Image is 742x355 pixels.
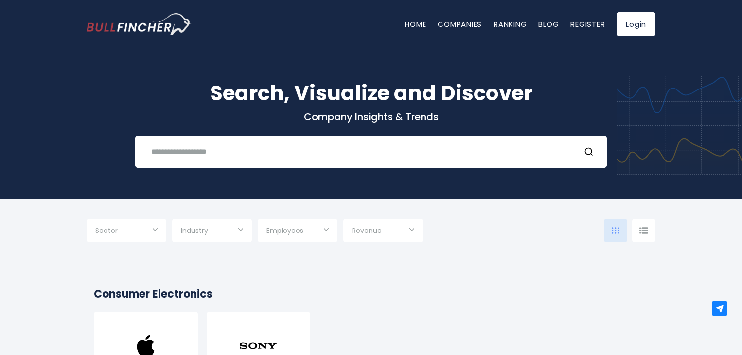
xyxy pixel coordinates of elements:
span: Revenue [352,226,382,235]
a: Go to homepage [87,13,191,35]
span: Employees [266,226,303,235]
img: icon-comp-list-view.svg [639,227,648,234]
img: icon-comp-grid.svg [612,227,619,234]
input: Selection [266,223,329,240]
input: Selection [95,223,158,240]
a: Register [570,19,605,29]
span: Sector [95,226,118,235]
p: Company Insights & Trends [87,110,655,123]
span: Industry [181,226,208,235]
h1: Search, Visualize and Discover [87,78,655,108]
input: Selection [181,223,243,240]
input: Selection [352,223,414,240]
a: Ranking [494,19,527,29]
a: Home [405,19,426,29]
a: Companies [438,19,482,29]
img: Bullfincher logo [87,13,192,35]
h2: Consumer Electronics [94,286,648,302]
button: Search [584,145,597,158]
a: Blog [538,19,559,29]
a: Login [617,12,655,36]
